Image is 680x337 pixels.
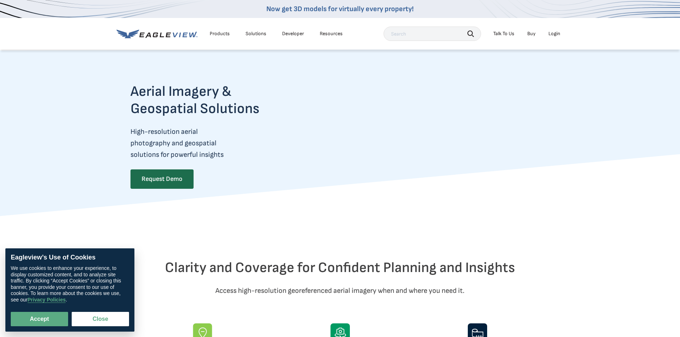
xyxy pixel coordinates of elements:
div: Solutions [246,31,266,37]
div: Eagleview’s Use of Cookies [11,254,129,262]
h2: Aerial Imagery & Geospatial Solutions [130,83,287,117]
p: High-resolution aerial photography and geospatial solutions for powerful insights [130,126,287,160]
div: Resources [320,31,343,37]
a: Now get 3D models for virtually every property! [266,5,414,13]
button: Close [72,312,129,326]
a: Request Demo [130,169,194,189]
input: Search [384,27,481,41]
a: Developer [282,31,304,37]
h2: Clarity and Coverage for Confident Planning and Insights [130,259,550,276]
div: Login [548,31,560,37]
a: Privacy Policies [28,297,66,303]
a: Buy [527,31,536,37]
div: Talk To Us [493,31,514,37]
div: We use cookies to enhance your experience, to display customized content, and to analyze site tra... [11,265,129,303]
button: Accept [11,312,68,326]
div: Products [210,31,230,37]
p: Access high-resolution georeferenced aerial imagery when and where you need it. [130,285,550,296]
